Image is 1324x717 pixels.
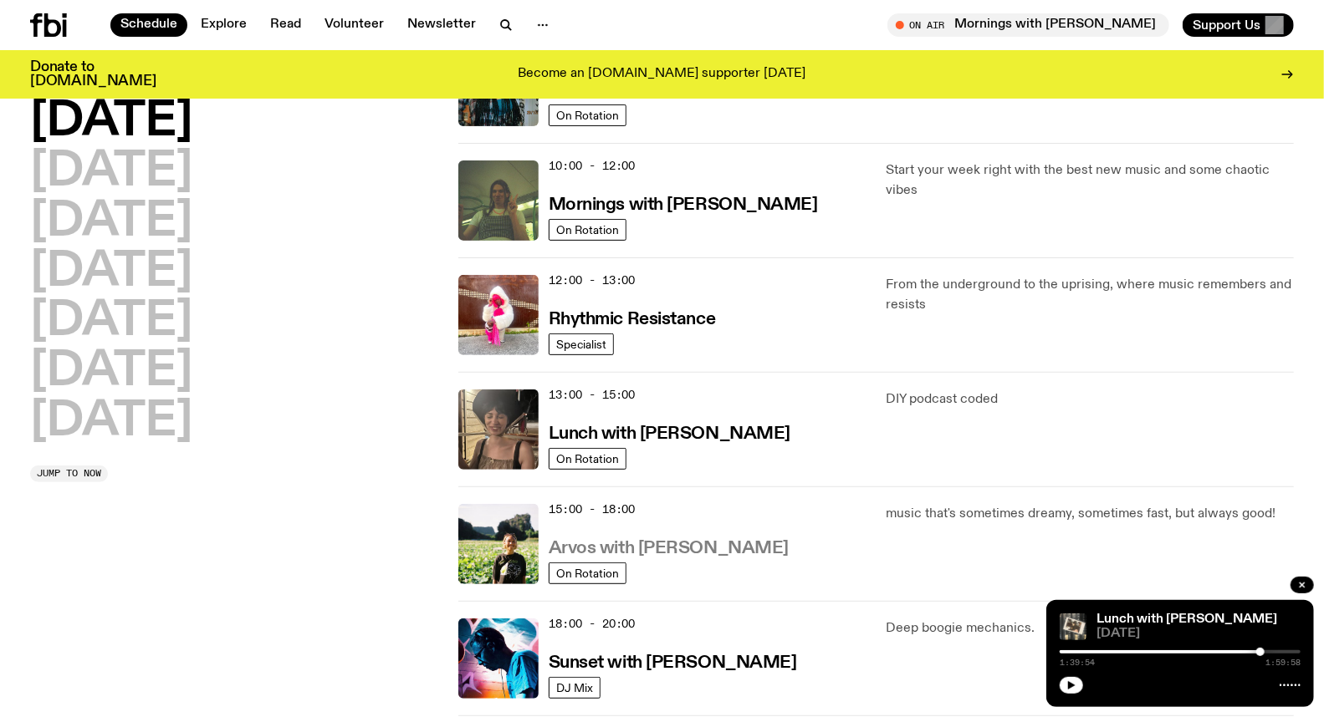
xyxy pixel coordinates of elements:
[30,399,192,445] button: [DATE]
[549,333,614,355] a: Specialist
[886,160,1294,201] p: Start your week right with the best new music and some chaotic vibes
[549,272,636,288] span: 12:00 - 13:00
[549,540,789,557] h3: Arvos with [PERSON_NAME]
[549,311,716,328] h3: Rhythmic Resistance
[191,13,257,37] a: Explore
[1193,18,1260,33] span: Support Us
[556,681,593,694] span: DJ Mix
[30,465,108,482] button: Jump to now
[556,223,619,236] span: On Rotation
[1060,659,1095,667] span: 1:39:54
[30,249,192,296] button: [DATE]
[549,158,636,174] span: 10:00 - 12:00
[110,13,187,37] a: Schedule
[549,387,636,403] span: 13:00 - 15:00
[37,469,101,478] span: Jump to now
[549,616,636,632] span: 18:00 - 20:00
[458,504,539,584] img: Bri is smiling and wearing a black t-shirt. She is standing in front of a lush, green field. Ther...
[549,104,626,126] a: On Rotation
[549,193,818,214] a: Mornings with [PERSON_NAME]
[549,562,626,584] a: On Rotation
[549,654,797,672] h3: Sunset with [PERSON_NAME]
[549,196,818,214] h3: Mornings with [PERSON_NAME]
[458,618,539,699] img: Simon Caldwell stands side on, looking downwards. He has headphones on. Behind him is a brightly ...
[30,149,192,196] button: [DATE]
[549,651,797,672] a: Sunset with [PERSON_NAME]
[549,677,601,699] a: DJ Mix
[556,338,606,350] span: Specialist
[549,219,626,241] a: On Rotation
[30,99,192,145] button: [DATE]
[886,504,1294,524] p: music that's sometimes dreamy, sometimes fast, but always good!
[1183,13,1294,37] button: Support Us
[549,425,790,443] h3: Lunch with [PERSON_NAME]
[260,13,311,37] a: Read
[886,275,1294,315] p: From the underground to the uprising, where music remembers and resists
[1060,613,1086,640] img: A polaroid of Ella Avni in the studio on top of the mixer which is also located in the studio.
[458,275,539,355] img: Attu crouches on gravel in front of a brown wall. They are wearing a white fur coat with a hood, ...
[549,501,636,517] span: 15:00 - 18:00
[30,348,192,395] button: [DATE]
[458,160,539,241] img: Jim Kretschmer in a really cute outfit with cute braids, standing on a train holding up a peace s...
[886,389,1294,409] p: DIY podcast coded
[1097,628,1301,640] span: [DATE]
[30,298,192,345] button: [DATE]
[30,60,156,89] h3: Donate to [DOMAIN_NAME]
[887,13,1169,37] button: On AirMornings with [PERSON_NAME]
[886,618,1294,638] p: Deep boogie mechanics.
[397,13,486,37] a: Newsletter
[1097,613,1277,626] a: Lunch with [PERSON_NAME]
[556,109,619,121] span: On Rotation
[314,13,394,37] a: Volunteer
[556,452,619,465] span: On Rotation
[549,422,790,443] a: Lunch with [PERSON_NAME]
[549,308,716,328] a: Rhythmic Resistance
[519,67,806,82] p: Become an [DOMAIN_NAME] supporter [DATE]
[549,448,626,470] a: On Rotation
[30,199,192,246] button: [DATE]
[906,18,1161,31] span: Tune in live
[549,536,789,557] a: Arvos with [PERSON_NAME]
[556,567,619,579] span: On Rotation
[1265,659,1301,667] span: 1:59:58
